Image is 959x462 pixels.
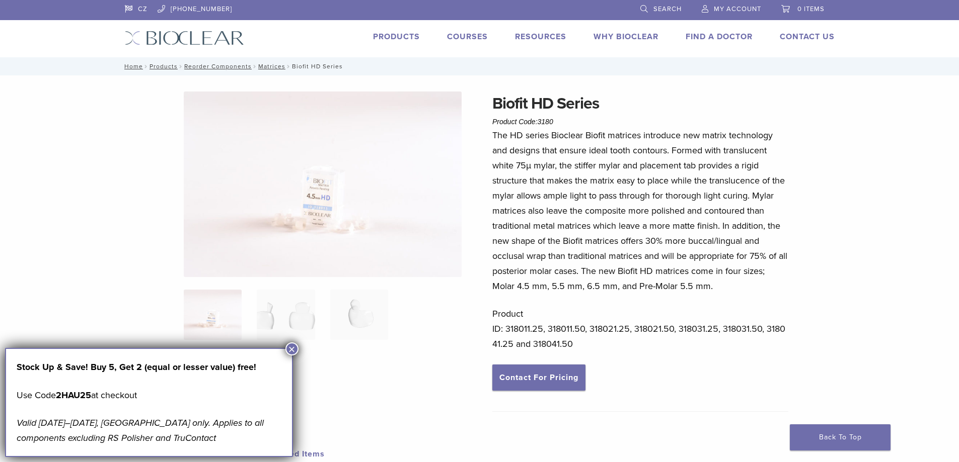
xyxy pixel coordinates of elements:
[330,290,388,340] img: Biofit HD Series - Image 3
[258,63,285,70] a: Matrices
[285,64,292,69] span: /
[492,91,788,116] h1: Biofit HD Series
[178,64,184,69] span: /
[285,342,299,355] button: Close
[257,290,315,340] img: Biofit HD Series - Image 2
[121,63,143,70] a: Home
[447,32,488,42] a: Courses
[17,388,281,403] p: Use Code at checkout
[56,390,91,401] strong: 2HAU25
[184,91,462,277] img: Posterior Biofit HD Series Matrices
[17,417,264,443] em: Valid [DATE]–[DATE], [GEOGRAPHIC_DATA] only. Applies to all components excluding RS Polisher and ...
[143,64,150,69] span: /
[184,290,242,340] img: Posterior-Biofit-HD-Series-Matrices-324x324.jpg
[653,5,682,13] span: Search
[492,118,553,126] span: Product Code:
[780,32,835,42] a: Contact Us
[184,63,252,70] a: Reorder Components
[125,31,244,45] img: Bioclear
[117,57,842,75] nav: Biofit HD Series
[790,424,891,450] a: Back To Top
[492,128,788,294] p: The HD series Bioclear Biofit matrices introduce new matrix technology and designs that ensure id...
[686,32,753,42] a: Find A Doctor
[150,63,178,70] a: Products
[373,32,420,42] a: Products
[797,5,825,13] span: 0 items
[492,364,585,391] a: Contact For Pricing
[538,118,553,126] span: 3180
[594,32,658,42] a: Why Bioclear
[17,361,256,373] strong: Stock Up & Save! Buy 5, Get 2 (equal or lesser value) free!
[252,64,258,69] span: /
[515,32,566,42] a: Resources
[714,5,761,13] span: My Account
[492,306,788,351] p: Product ID: 318011.25, 318011.50, 318021.25, 318021.50, 318031.25, 318031.50, 318041.25 and 31804...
